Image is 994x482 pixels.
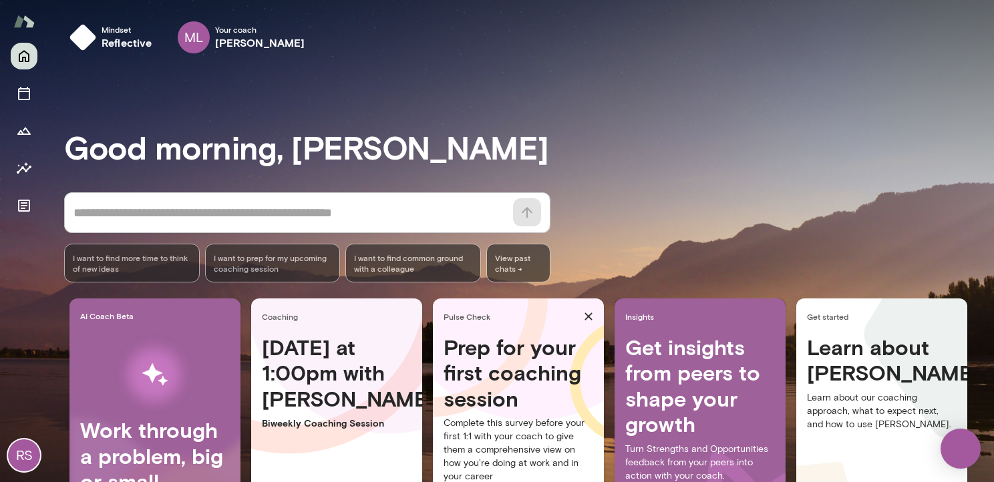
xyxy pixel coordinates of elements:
[205,244,341,282] div: I want to prep for my upcoming coaching session
[486,244,550,282] span: View past chats ->
[11,80,37,107] button: Sessions
[69,24,96,51] img: mindset
[807,334,957,386] h4: Learn about [PERSON_NAME]
[8,439,40,471] div: RS
[262,334,411,411] h4: [DATE] at 1:00pm with [PERSON_NAME]
[625,311,780,322] span: Insights
[215,24,305,35] span: Your coach
[80,310,235,321] span: AI Coach Beta
[64,16,163,59] button: Mindsetreflective
[11,43,37,69] button: Home
[178,21,210,53] div: ML
[262,417,411,430] p: Biweekly Coaching Session
[444,334,593,411] h4: Prep for your first coaching session
[345,244,481,282] div: I want to find common ground with a colleague
[11,117,37,144] button: Growth Plan
[625,334,775,437] h4: Get insights from peers to shape your growth
[64,128,994,166] h3: Good morning, [PERSON_NAME]
[214,252,332,274] span: I want to prep for my upcoming coaching session
[102,24,152,35] span: Mindset
[444,311,578,322] span: Pulse Check
[11,155,37,182] button: Insights
[96,332,214,417] img: AI Workflows
[262,311,417,322] span: Coaching
[168,16,315,59] div: MLYour coach[PERSON_NAME]
[73,252,191,274] span: I want to find more time to think of new ideas
[102,35,152,51] h6: reflective
[807,311,962,322] span: Get started
[354,252,472,274] span: I want to find common ground with a colleague
[64,244,200,282] div: I want to find more time to think of new ideas
[807,391,957,431] p: Learn about our coaching approach, what to expect next, and how to use [PERSON_NAME].
[215,35,305,51] h6: [PERSON_NAME]
[13,9,35,34] img: Mento
[11,192,37,219] button: Documents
